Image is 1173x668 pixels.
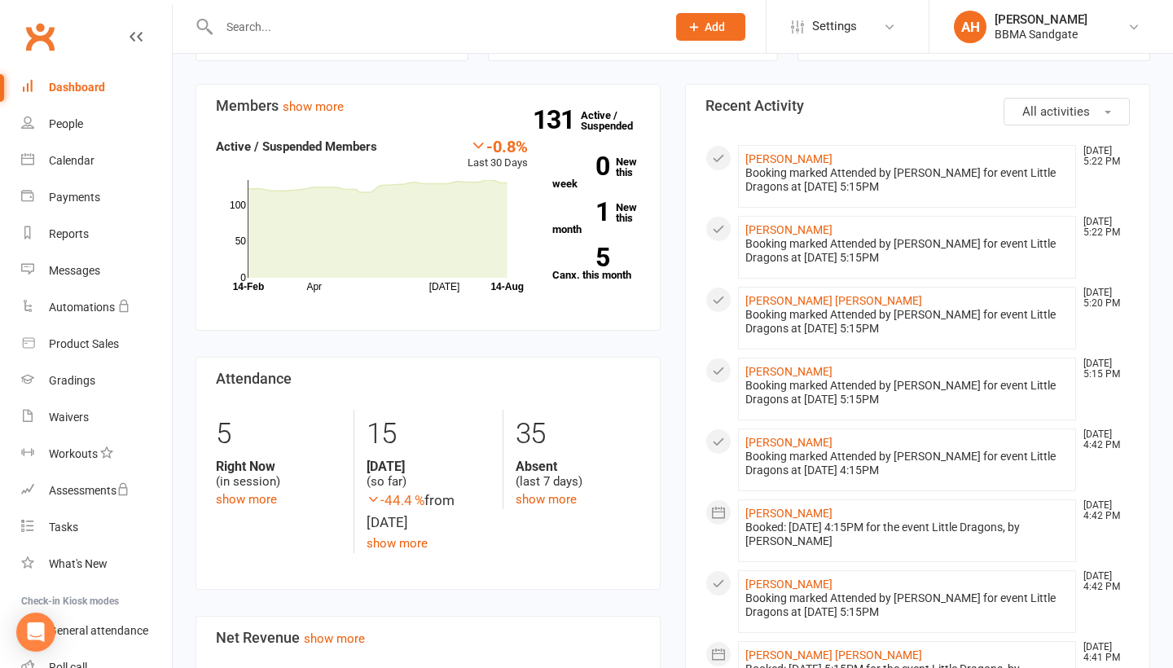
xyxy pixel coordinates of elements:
[21,436,172,472] a: Workouts
[468,137,528,155] div: -0.8%
[1075,358,1129,380] time: [DATE] 5:15 PM
[49,227,89,240] div: Reports
[283,99,344,114] a: show more
[552,202,640,235] a: 1New this month
[745,152,833,165] a: [PERSON_NAME]
[21,253,172,289] a: Messages
[21,326,172,363] a: Product Sales
[552,245,609,270] strong: 5
[516,459,640,474] strong: Absent
[367,536,428,551] a: show more
[552,200,609,224] strong: 1
[552,156,640,189] a: 0New this week
[581,98,652,143] a: 131Active / Suspended
[216,410,341,459] div: 5
[49,81,105,94] div: Dashboard
[21,363,172,399] a: Gradings
[533,108,581,132] strong: 131
[20,16,60,57] a: Clubworx
[214,15,655,38] input: Search...
[745,379,1069,407] div: Booking marked Attended by [PERSON_NAME] for event Little Dragons at [DATE] 5:15PM
[49,301,115,314] div: Automations
[216,492,277,507] a: show more
[49,484,130,497] div: Assessments
[49,411,89,424] div: Waivers
[1075,642,1129,663] time: [DATE] 4:41 PM
[745,578,833,591] a: [PERSON_NAME]
[676,13,745,41] button: Add
[49,264,100,277] div: Messages
[1075,288,1129,309] time: [DATE] 5:20 PM
[49,624,148,637] div: General attendance
[705,20,725,33] span: Add
[1075,217,1129,238] time: [DATE] 5:22 PM
[745,450,1069,477] div: Booking marked Attended by [PERSON_NAME] for event Little Dragons at [DATE] 4:15PM
[21,69,172,106] a: Dashboard
[552,154,609,178] strong: 0
[216,139,377,154] strong: Active / Suspended Members
[49,557,108,570] div: What's New
[745,294,922,307] a: [PERSON_NAME] [PERSON_NAME]
[21,216,172,253] a: Reports
[49,337,119,350] div: Product Sales
[21,289,172,326] a: Automations
[745,308,1069,336] div: Booking marked Attended by [PERSON_NAME] for event Little Dragons at [DATE] 5:15PM
[304,631,365,646] a: show more
[367,490,491,534] div: from [DATE]
[745,648,922,661] a: [PERSON_NAME] [PERSON_NAME]
[49,117,83,130] div: People
[367,492,424,508] span: -44.4 %
[745,436,833,449] a: [PERSON_NAME]
[21,143,172,179] a: Calendar
[216,459,341,490] div: (in session)
[216,459,341,474] strong: Right Now
[745,521,1069,548] div: Booked: [DATE] 4:15PM for the event Little Dragons, by [PERSON_NAME]
[954,11,986,43] div: AH
[49,154,94,167] div: Calendar
[468,137,528,172] div: Last 30 Days
[812,8,857,45] span: Settings
[745,365,833,378] a: [PERSON_NAME]
[745,507,833,520] a: [PERSON_NAME]
[1075,146,1129,167] time: [DATE] 5:22 PM
[995,27,1087,42] div: BBMA Sandgate
[367,459,491,474] strong: [DATE]
[21,546,172,582] a: What's New
[1075,571,1129,592] time: [DATE] 4:42 PM
[367,410,491,459] div: 15
[745,223,833,236] a: [PERSON_NAME]
[21,509,172,546] a: Tasks
[49,374,95,387] div: Gradings
[552,248,640,280] a: 5Canx. this month
[705,98,1130,114] h3: Recent Activity
[995,12,1087,27] div: [PERSON_NAME]
[1022,104,1090,119] span: All activities
[216,630,640,646] h3: Net Revenue
[216,371,640,387] h3: Attendance
[21,399,172,436] a: Waivers
[49,447,98,460] div: Workouts
[1075,429,1129,450] time: [DATE] 4:42 PM
[21,613,172,649] a: General attendance kiosk mode
[367,459,491,490] div: (so far)
[516,459,640,490] div: (last 7 days)
[516,410,640,459] div: 35
[16,613,55,652] div: Open Intercom Messenger
[745,166,1069,194] div: Booking marked Attended by [PERSON_NAME] for event Little Dragons at [DATE] 5:15PM
[745,591,1069,619] div: Booking marked Attended by [PERSON_NAME] for event Little Dragons at [DATE] 5:15PM
[745,237,1069,265] div: Booking marked Attended by [PERSON_NAME] for event Little Dragons at [DATE] 5:15PM
[1075,500,1129,521] time: [DATE] 4:42 PM
[49,521,78,534] div: Tasks
[1004,98,1130,125] button: All activities
[21,179,172,216] a: Payments
[21,106,172,143] a: People
[49,191,100,204] div: Payments
[21,472,172,509] a: Assessments
[516,492,577,507] a: show more
[216,98,640,114] h3: Members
